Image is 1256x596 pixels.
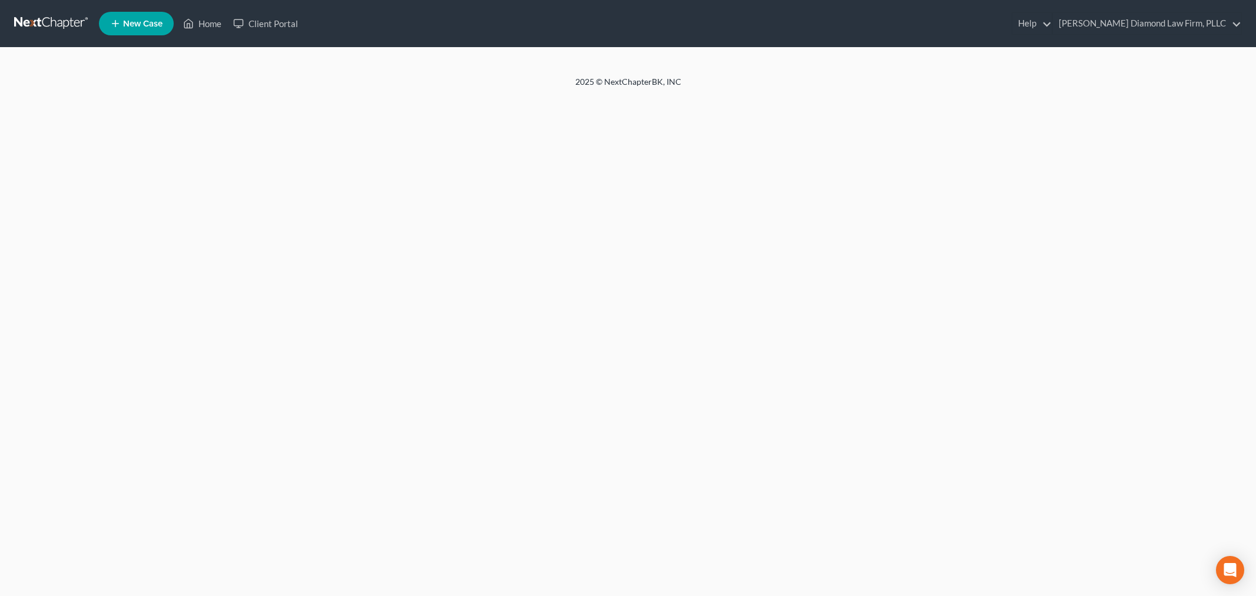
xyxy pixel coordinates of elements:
div: 2025 © NextChapterBK, INC [293,76,964,97]
a: Home [177,13,227,34]
a: Client Portal [227,13,304,34]
div: Open Intercom Messenger [1216,556,1244,584]
a: Help [1012,13,1052,34]
new-legal-case-button: New Case [99,12,174,35]
a: [PERSON_NAME] Diamond Law Firm, PLLC [1053,13,1241,34]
